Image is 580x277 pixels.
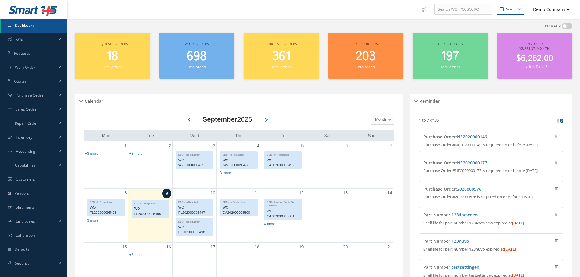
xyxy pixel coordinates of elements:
div: New [506,7,513,12]
p: Shelf life for part number 123nuvo expired at [423,246,559,252]
a: Show 3 more events [85,218,98,223]
a: Work orders 698 Total orders [159,33,235,79]
div: WO FL202000095496 [132,205,169,217]
small: Total orders [441,64,460,69]
h5: Calendar [83,97,103,104]
div: EDD - In Requisition [176,152,213,157]
a: September 21, 2025 [386,243,393,251]
small: Total orders [356,64,375,69]
span: Purchase orders [265,42,297,46]
span: $6,262.00 [516,53,553,64]
h4: Part Number [423,239,523,244]
h4: Purchase Order [423,134,523,140]
a: September 11, 2025 [253,189,261,197]
a: September 7, 2025 [388,141,393,150]
div: EDD - In Requisition [176,219,213,224]
span: Month [374,116,386,123]
div: WO CA202000095501 [264,208,301,220]
div: WO FL202000095498 [176,224,213,236]
a: September 17, 2025 [209,243,216,251]
a: Purchase orders 361 Total orders [244,33,319,79]
label: PRIVACY [545,23,561,29]
a: September 5, 2025 [300,141,305,150]
a: Invoiced (Current Month) $6,262.00 Invoices Total: 3 [497,33,573,79]
td: September 1, 2025 [84,141,128,189]
div: WO FL202000095497 [176,204,213,216]
a: September 1, 2025 [123,141,128,150]
input: Search WO, PO, SO, RO [434,4,492,15]
div: EDD - In Requisition [220,152,257,157]
h4: Part Number [423,265,523,270]
span: : [456,134,487,140]
a: 2020000576 [457,186,481,192]
span: 361 [272,48,290,65]
a: September 18, 2025 [253,243,261,251]
a: Repair orders 197 Total orders [413,33,488,79]
small: Total orders [187,64,206,69]
span: : [450,238,469,244]
span: 18 [107,48,118,65]
span: Accounting [16,149,36,154]
button: New [497,4,524,15]
span: Invoiced [526,42,543,46]
a: September 12, 2025 [298,189,305,197]
a: September 2, 2025 [167,141,172,150]
a: Friday [279,132,287,140]
span: KPIs [16,37,23,42]
td: September 6, 2025 [305,141,349,189]
a: Requests orders 18 Total orders [75,33,150,79]
span: Security [15,261,29,266]
span: Work Order [15,65,36,70]
td: September 4, 2025 [216,141,261,189]
h4: Purchase Order [423,187,523,192]
span: Shipments [16,205,35,210]
td: September 11, 2025 [216,188,261,243]
div: EDD - In Requisition [132,200,169,205]
a: Show 4 more events [262,222,275,226]
h4: Purchase Order [423,161,523,166]
div: WO CA202000095492 [264,157,301,169]
a: testsettingex [452,264,479,270]
h4: Part Number [423,213,523,218]
a: September 8, 2025 [123,189,128,197]
span: : [450,212,478,218]
span: : [450,264,479,270]
a: September 20, 2025 [342,243,349,251]
a: Dashboard [1,19,67,33]
td: September 14, 2025 [349,188,393,243]
a: Monday [101,132,111,140]
a: September 13, 2025 [342,189,349,197]
div: WO FL202000095493 [87,204,125,216]
span: Defaults [15,247,30,252]
p: Shelf life for part number 1234newnew expired at [423,220,559,226]
a: Thursday [234,132,244,140]
div: WO CA202000095500 [220,204,257,216]
div: EDD - In Requisition [176,199,213,204]
p: Purchase Order #NE2020000149 is required on or before [DATE] [423,142,559,148]
a: NE2020000177 [457,160,487,166]
a: Show 2 more events [129,253,143,257]
span: Employees [16,219,35,224]
a: NE2020000149 [457,134,487,140]
p: 1 to 7 of 35 [419,117,439,123]
div: 2025 [203,114,252,124]
a: Sales orders 203 Total orders [328,33,404,79]
span: 197 [441,48,459,65]
td: September 5, 2025 [261,141,305,189]
div: WO W202000095485 [176,157,213,169]
span: Sales orders [354,42,378,46]
h5: Reminder [418,97,440,104]
a: September 16, 2025 [165,243,172,251]
span: 698 [187,48,207,65]
span: : [456,186,481,192]
span: (Current Month) [519,46,551,50]
small: Total orders [103,64,122,69]
span: [DATE] [504,246,516,252]
a: September 10, 2025 [209,189,216,197]
td: September 13, 2025 [305,188,349,243]
small: Invoices Total: 3 [522,64,547,69]
a: 1234newnew [452,212,478,218]
span: Customers [16,177,35,182]
a: September 15, 2025 [121,243,128,251]
a: September 14, 2025 [386,189,393,197]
